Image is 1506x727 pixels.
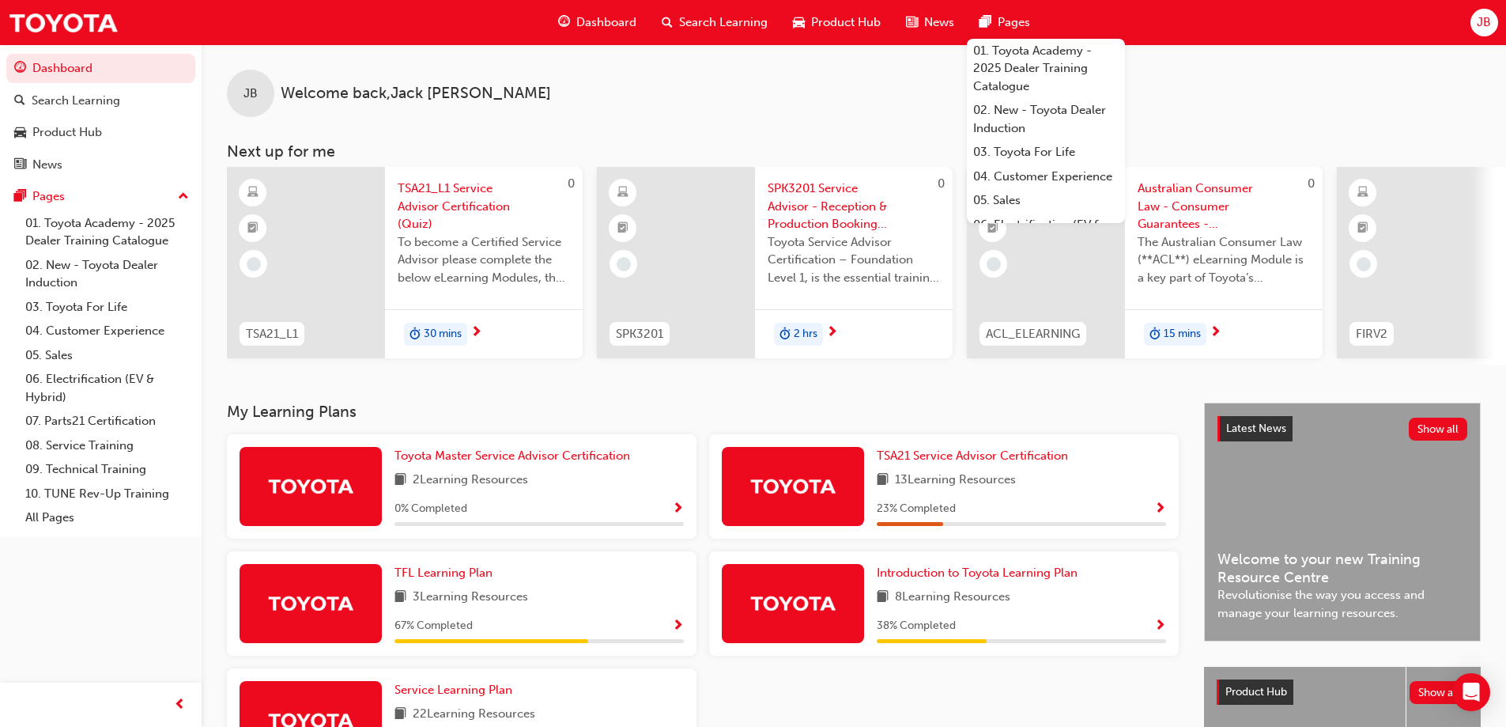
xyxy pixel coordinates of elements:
a: 0SPK3201SPK3201 Service Advisor - Reception & Production Booking (eLearning)Toyota Service Adviso... [597,167,953,358]
a: 06. Electrification (EV & Hybrid) [19,367,195,409]
span: next-icon [826,326,838,340]
span: FIRV2 [1356,325,1387,343]
a: 0ACL_ELEARNINGAustralian Consumer Law - Consumer Guarantees - eLearning moduleThe Australian Cons... [967,167,1323,358]
span: SPK3201 [616,325,663,343]
span: learningResourceType_ELEARNING-icon [617,183,628,203]
span: duration-icon [410,324,421,345]
a: 01. Toyota Academy - 2025 Dealer Training Catalogue [967,39,1125,99]
span: next-icon [470,326,482,340]
img: Trak [267,472,354,500]
a: pages-iconPages [967,6,1043,39]
a: Toyota Master Service Advisor Certification [394,447,636,465]
a: guage-iconDashboard [545,6,649,39]
span: duration-icon [1149,324,1161,345]
a: news-iconNews [893,6,967,39]
span: Revolutionise the way you access and manage your learning resources. [1217,586,1467,622]
a: Search Learning [6,86,195,115]
span: TFL Learning Plan [394,566,493,580]
a: 09. Technical Training [19,457,195,482]
a: 07. Parts21 Certification [19,409,195,434]
span: 8 Learning Resources [895,588,1010,608]
a: TFL Learning Plan [394,564,499,582]
span: SPK3201 Service Advisor - Reception & Production Booking (eLearning) [768,180,940,233]
span: search-icon [662,13,673,32]
span: search-icon [14,94,25,108]
span: Dashboard [576,13,636,32]
span: TSA21_L1 Service Advisor Certification (Quiz) [398,180,570,233]
span: 38 % Completed [877,617,956,635]
span: Show Progress [672,619,684,634]
span: car-icon [14,126,26,140]
span: Welcome to your new Training Resource Centre [1217,551,1467,586]
a: 01. Toyota Academy - 2025 Dealer Training Catalogue [19,211,195,253]
span: TSA21 Service Advisor Certification [877,449,1068,463]
a: 03. Toyota For Life [19,295,195,320]
span: To become a Certified Service Advisor please complete the below eLearning Modules, the Service Ad... [398,233,570,287]
span: Show Progress [1154,619,1166,634]
div: Pages [32,187,65,206]
div: Product Hub [32,123,102,142]
span: 3 Learning Resources [413,588,528,608]
span: Product Hub [1225,685,1287,699]
a: Latest NewsShow allWelcome to your new Training Resource CentreRevolutionise the way you access a... [1204,403,1481,642]
span: Product Hub [811,13,881,32]
span: 13 Learning Resources [895,471,1016,490]
a: search-iconSearch Learning [649,6,780,39]
span: car-icon [793,13,805,32]
h3: My Learning Plans [227,403,1179,421]
button: Show Progress [1154,499,1166,519]
img: Trak [8,5,119,40]
a: 05. Sales [967,188,1125,213]
span: Service Learning Plan [394,683,512,697]
button: Show Progress [672,616,684,636]
span: TSA21_L1 [246,325,298,343]
a: Dashboard [6,54,195,83]
span: News [924,13,954,32]
a: 05. Sales [19,343,195,368]
a: car-iconProduct Hub [780,6,893,39]
span: next-icon [1210,326,1221,340]
span: 0 [938,176,945,191]
img: Trak [267,589,354,617]
span: book-icon [877,588,889,608]
span: book-icon [394,471,406,490]
span: pages-icon [14,190,26,204]
button: Show all [1409,418,1468,441]
span: 2 hrs [794,325,817,343]
a: 02. New - Toyota Dealer Induction [967,98,1125,140]
span: 0 [568,176,575,191]
a: News [6,150,195,180]
h3: Next up for me [202,142,1506,161]
a: Introduction to Toyota Learning Plan [877,564,1084,582]
a: Latest NewsShow all [1217,416,1467,441]
a: 02. New - Toyota Dealer Induction [19,253,195,295]
span: Show Progress [672,502,684,517]
span: 23 % Completed [877,500,956,518]
span: ACL_ELEARNING [986,325,1080,343]
span: booktick-icon [617,218,628,239]
span: The Australian Consumer Law (**ACL**) eLearning Module is a key part of Toyota’s compliance progr... [1138,233,1310,287]
span: learningResourceType_ELEARNING-icon [1357,183,1368,203]
a: 04. Customer Experience [967,165,1125,189]
div: Search Learning [32,92,120,110]
span: pages-icon [979,13,991,32]
span: Latest News [1226,422,1286,435]
button: Show Progress [1154,616,1166,636]
span: 30 mins [424,325,462,343]
span: book-icon [394,705,406,725]
span: 67 % Completed [394,617,473,635]
a: Product Hub [6,118,195,147]
span: news-icon [906,13,918,32]
span: Toyota Service Advisor Certification – Foundation Level 1, is the essential training course for a... [768,233,940,287]
span: 2 Learning Resources [413,471,528,490]
span: 22 Learning Resources [413,705,535,725]
span: Pages [998,13,1030,32]
span: booktick-icon [987,218,998,239]
span: guage-icon [14,62,26,76]
span: up-icon [178,187,189,207]
span: learningRecordVerb_NONE-icon [1357,257,1371,271]
span: learningRecordVerb_NONE-icon [987,257,1001,271]
button: Pages [6,182,195,211]
div: Open Intercom Messenger [1452,673,1490,711]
